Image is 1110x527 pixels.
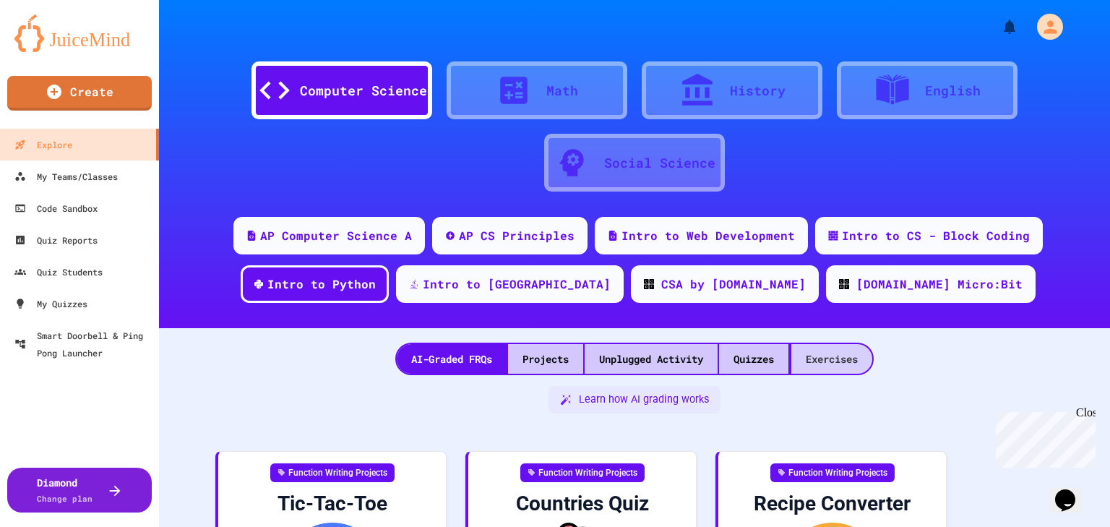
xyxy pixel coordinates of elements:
[839,279,849,289] img: CODE_logo_RGB.png
[14,327,153,361] div: Smart Doorbell & Ping Pong Launcher
[730,491,934,517] div: Recipe Converter
[730,81,786,100] div: History
[397,344,507,374] div: AI-Graded FRQs
[267,275,376,293] div: Intro to Python
[300,81,427,100] div: Computer Science
[520,463,645,482] div: Function Writing Projects
[791,344,872,374] div: Exercises
[14,168,118,185] div: My Teams/Classes
[842,227,1030,244] div: Intro to CS - Block Coding
[14,231,98,249] div: Quiz Reports
[459,227,575,244] div: AP CS Principles
[508,344,583,374] div: Projects
[1049,469,1096,513] iframe: chat widget
[14,295,87,312] div: My Quizzes
[546,81,578,100] div: Math
[925,81,981,100] div: English
[14,263,103,280] div: Quiz Students
[37,493,92,504] span: Change plan
[770,463,895,482] div: Function Writing Projects
[7,76,152,111] a: Create
[14,136,72,153] div: Explore
[1022,10,1067,43] div: My Account
[604,153,715,173] div: Social Science
[423,275,611,293] div: Intro to [GEOGRAPHIC_DATA]
[260,227,412,244] div: AP Computer Science A
[974,14,1022,39] div: My Notifications
[644,279,654,289] img: CODE_logo_RGB.png
[6,6,100,92] div: Chat with us now!Close
[661,275,806,293] div: CSA by [DOMAIN_NAME]
[14,14,145,52] img: logo-orange.svg
[856,275,1023,293] div: [DOMAIN_NAME] Micro:Bit
[585,344,718,374] div: Unplugged Activity
[480,491,684,517] div: Countries Quiz
[14,200,98,217] div: Code Sandbox
[579,392,709,408] span: Learn how AI grading works
[7,468,152,513] button: DiamondChange plan
[990,406,1096,468] iframe: chat widget
[37,475,92,505] div: Diamond
[719,344,788,374] div: Quizzes
[621,227,795,244] div: Intro to Web Development
[230,491,434,517] div: Tic-Tac-Toe
[270,463,395,482] div: Function Writing Projects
